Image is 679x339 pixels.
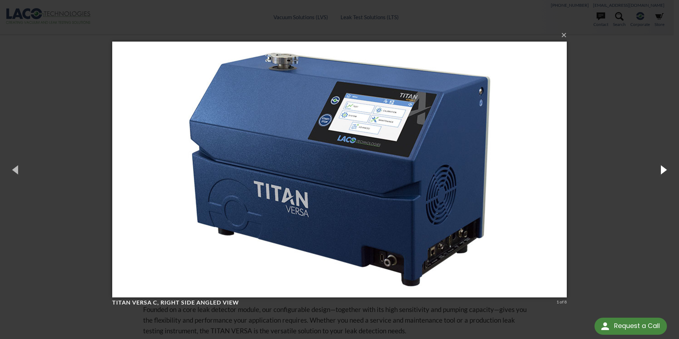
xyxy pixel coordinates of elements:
img: round button [599,321,611,332]
button: × [114,27,569,43]
h4: TITAN VERSA C, right side angled view [112,299,554,306]
img: TITAN VERSA C, right side angled view [112,27,567,312]
button: Next (Right arrow key) [647,150,679,189]
div: Request a Call [594,318,667,335]
div: 1 of 8 [556,299,567,305]
div: Request a Call [614,318,660,334]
